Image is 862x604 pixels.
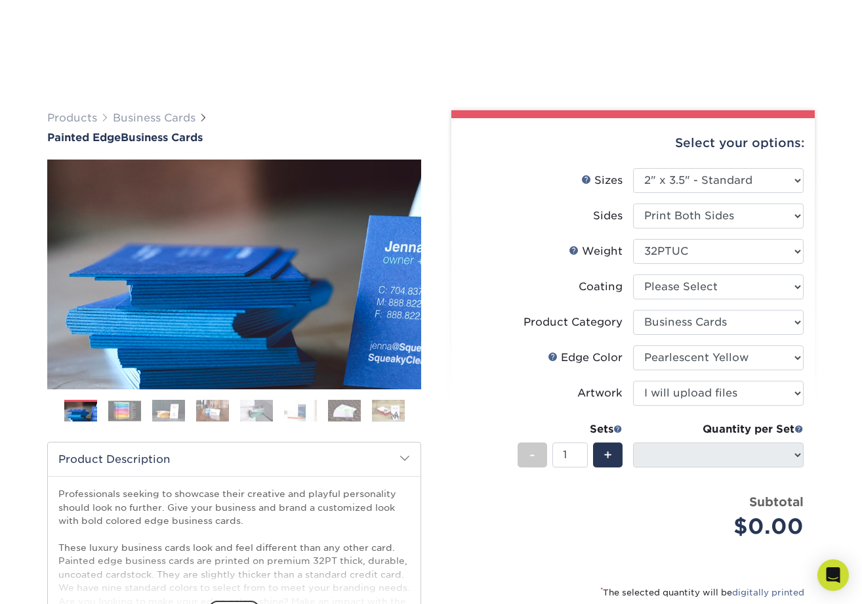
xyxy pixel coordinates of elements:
div: Sets [518,421,623,437]
div: Select your options: [462,118,804,168]
a: Painted EdgeBusiness Cards [47,131,421,144]
div: Artwork [577,385,623,401]
span: Painted Edge [47,131,121,144]
strong: Subtotal [749,494,804,509]
div: Coating [579,279,623,295]
a: Business Cards [113,112,195,124]
img: Business Cards 06 [284,399,317,422]
span: + [604,445,612,465]
a: Products [47,112,97,124]
img: Business Cards 01 [64,395,97,428]
div: Open Intercom Messenger [817,559,849,591]
span: - [529,445,535,465]
a: digitally printed [732,588,804,597]
img: Business Cards 07 [328,399,361,422]
div: Sizes [581,173,623,188]
img: Business Cards 05 [240,399,273,422]
img: Business Cards 04 [196,399,229,422]
small: The selected quantity will be [600,588,804,597]
div: $0.00 [643,511,804,542]
img: Painted Edge 01 [47,87,421,462]
div: Quantity per Set [633,421,804,437]
img: Business Cards 03 [152,399,185,422]
div: Product Category [523,314,623,330]
img: Business Cards 02 [108,400,141,421]
div: Sides [593,208,623,224]
h1: Business Cards [47,131,421,144]
img: Business Cards 08 [372,399,405,422]
h2: Product Description [48,442,421,476]
div: Edge Color [548,350,623,366]
div: Weight [569,244,623,259]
